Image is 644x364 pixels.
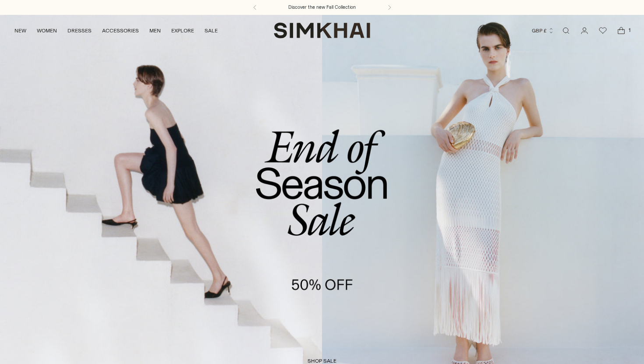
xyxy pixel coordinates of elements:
button: GBP £ [532,21,554,40]
a: MEN [149,21,161,40]
a: Discover the new Fall Collection [288,4,356,11]
a: SIMKHAI [274,22,370,39]
a: Open cart modal [612,22,630,39]
a: SALE [205,21,218,40]
a: EXPLORE [171,21,194,40]
a: Open search modal [557,22,575,39]
span: 1 [626,26,633,34]
a: DRESSES [67,21,92,40]
a: NEW [14,21,26,40]
span: shop sale [308,358,336,364]
a: WOMEN [37,21,57,40]
a: Wishlist [594,22,612,39]
a: Go to the account page [576,22,593,39]
a: ACCESSORIES [102,21,139,40]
